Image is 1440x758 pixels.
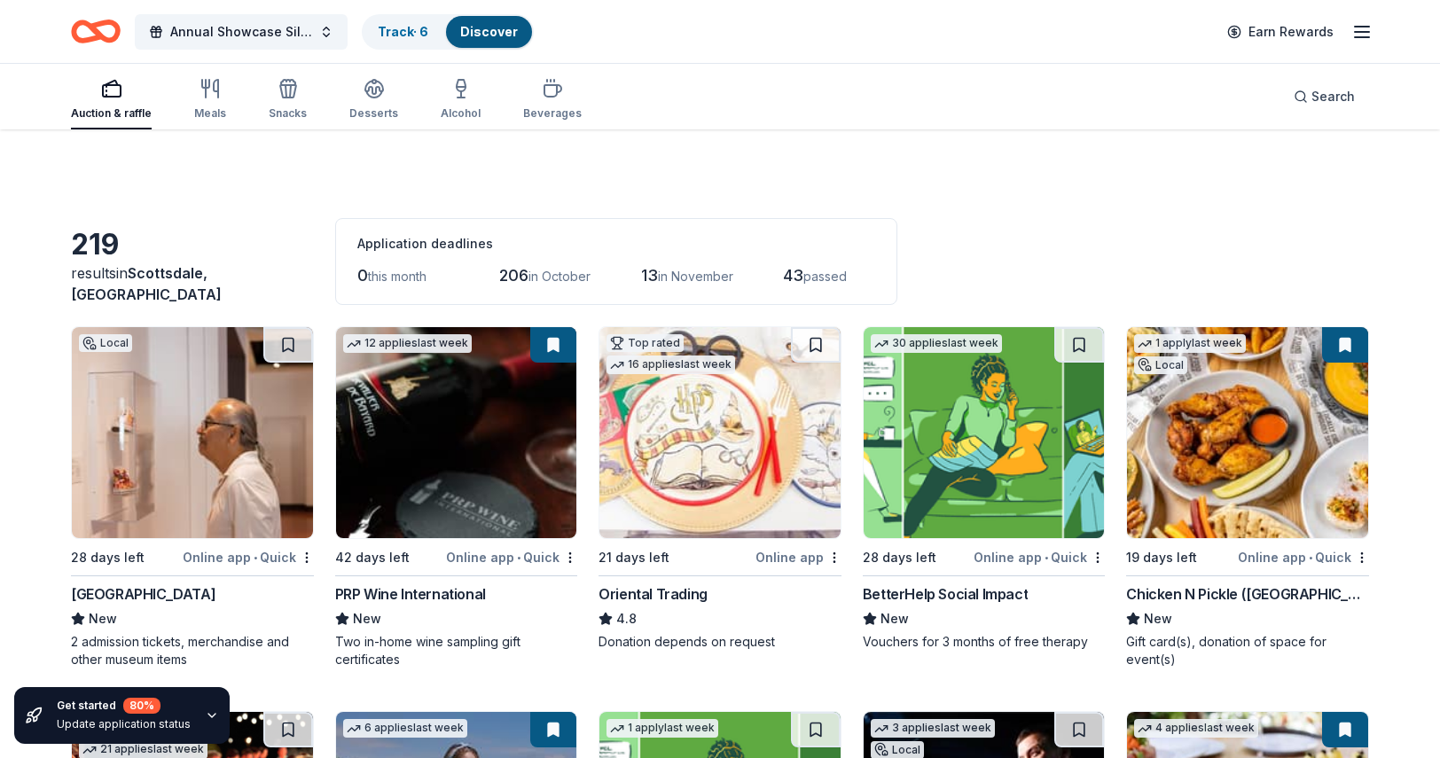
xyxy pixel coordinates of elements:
div: Auction & raffle [71,106,152,121]
button: Beverages [523,71,582,129]
div: Online app Quick [183,546,314,568]
span: • [1309,551,1312,565]
div: PRP Wine International [335,583,486,605]
a: Image for PRP Wine International12 applieslast week42 days leftOnline app•QuickPRP Wine Internati... [335,326,578,668]
div: 80 % [123,698,160,714]
div: Online app Quick [446,546,577,568]
button: Alcohol [441,71,481,129]
span: • [1045,551,1048,565]
a: Image for Oriental TradingTop rated16 applieslast week21 days leftOnline appOriental Trading4.8Do... [599,326,841,651]
span: New [1144,608,1172,629]
div: 1 apply last week [607,719,718,738]
div: Top rated [607,334,684,352]
div: 3 applies last week [871,719,995,738]
div: 30 applies last week [871,334,1002,353]
a: Home [71,11,121,52]
div: Donation depends on request [599,633,841,651]
div: 219 [71,227,314,262]
div: 21 days left [599,547,669,568]
div: 1 apply last week [1134,334,1246,353]
div: results [71,262,314,305]
a: Image for Heard MuseumLocal28 days leftOnline app•Quick[GEOGRAPHIC_DATA]New2 admission tickets, m... [71,326,314,668]
a: Image for BetterHelp Social Impact30 applieslast week28 days leftOnline app•QuickBetterHelp Socia... [863,326,1106,651]
div: Update application status [57,717,191,731]
span: in November [658,269,733,284]
div: Local [1134,356,1187,374]
span: 0 [357,266,368,285]
span: 4.8 [616,608,637,629]
span: passed [803,269,847,284]
div: Beverages [523,106,582,121]
div: 16 applies last week [607,356,735,374]
div: [GEOGRAPHIC_DATA] [71,583,215,605]
div: Local [79,334,132,352]
img: Image for Chicken N Pickle (Glendale) [1127,327,1368,538]
span: New [353,608,381,629]
a: Image for Chicken N Pickle (Glendale)1 applylast weekLocal19 days leftOnline app•QuickChicken N P... [1126,326,1369,668]
div: 12 applies last week [343,334,472,353]
span: Search [1311,86,1355,107]
div: Desserts [349,106,398,121]
div: Online app Quick [974,546,1105,568]
span: 206 [499,266,528,285]
div: BetterHelp Social Impact [863,583,1028,605]
button: Desserts [349,71,398,129]
div: 42 days left [335,547,410,568]
div: Alcohol [441,106,481,121]
button: Search [1280,79,1369,114]
a: Discover [460,24,518,39]
div: Vouchers for 3 months of free therapy [863,633,1106,651]
button: Meals [194,71,226,129]
img: Image for Heard Museum [72,327,313,538]
img: Image for Oriental Trading [599,327,841,538]
span: in [71,264,222,303]
div: 4 applies last week [1134,719,1258,738]
img: Image for BetterHelp Social Impact [864,327,1105,538]
span: • [517,551,520,565]
a: Earn Rewards [1217,16,1344,48]
div: 6 applies last week [343,719,467,738]
button: Snacks [269,71,307,129]
div: Meals [194,106,226,121]
div: Online app [755,546,841,568]
button: Track· 6Discover [362,14,534,50]
div: 28 days left [71,547,145,568]
div: Get started [57,698,191,714]
div: 19 days left [1126,547,1197,568]
button: Auction & raffle [71,71,152,129]
span: Annual Showcase Silent Auction [170,21,312,43]
img: Image for PRP Wine International [336,327,577,538]
div: Application deadlines [357,233,875,254]
div: Online app Quick [1238,546,1369,568]
span: New [89,608,117,629]
div: 2 admission tickets, merchandise and other museum items [71,633,314,668]
div: Chicken N Pickle ([GEOGRAPHIC_DATA]) [1126,583,1369,605]
div: Two in-home wine sampling gift certificates [335,633,578,668]
span: in October [528,269,591,284]
span: New [880,608,909,629]
div: 28 days left [863,547,936,568]
div: Gift card(s), donation of space for event(s) [1126,633,1369,668]
span: this month [368,269,427,284]
button: Annual Showcase Silent Auction [135,14,348,50]
span: 13 [641,266,658,285]
span: • [254,551,257,565]
a: Track· 6 [378,24,428,39]
div: Snacks [269,106,307,121]
span: 43 [783,266,803,285]
div: Oriental Trading [599,583,708,605]
span: Scottsdale, [GEOGRAPHIC_DATA] [71,264,222,303]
